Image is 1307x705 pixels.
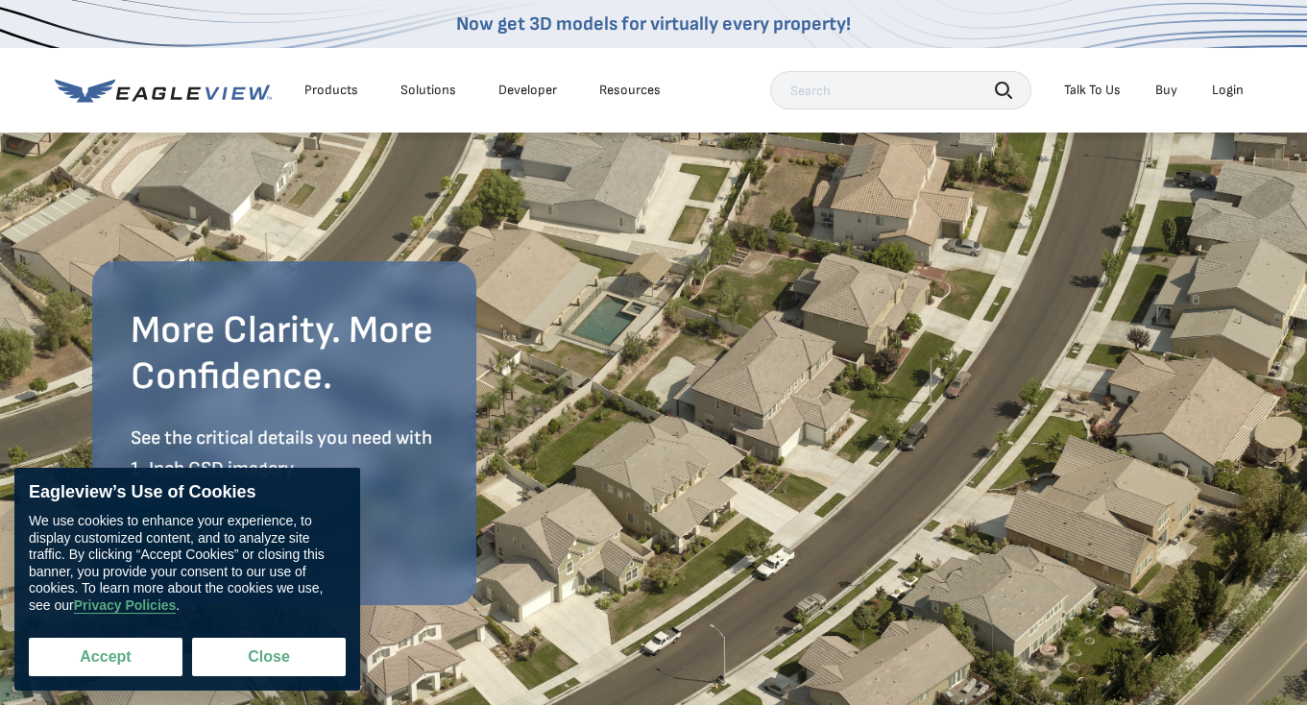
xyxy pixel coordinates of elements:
div: Login [1212,82,1244,99]
div: Solutions [400,82,456,99]
a: Now get 3D models for virtually every property! [456,12,851,36]
a: Buy [1155,82,1177,99]
div: Talk To Us [1064,82,1121,99]
h2: More Clarity. More Confidence. [131,307,438,400]
p: See the critical details you need with 1-Inch GSD imagery. [131,423,438,484]
div: Eagleview’s Use of Cookies [29,482,346,503]
button: Accept [29,638,182,676]
a: Privacy Policies [74,597,177,614]
div: Resources [599,82,661,99]
div: We use cookies to enhance your experience, to display customized content, and to analyze site tra... [29,513,346,614]
a: Developer [498,82,557,99]
div: Products [304,82,358,99]
button: Close [192,638,346,676]
input: Search [770,71,1031,109]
